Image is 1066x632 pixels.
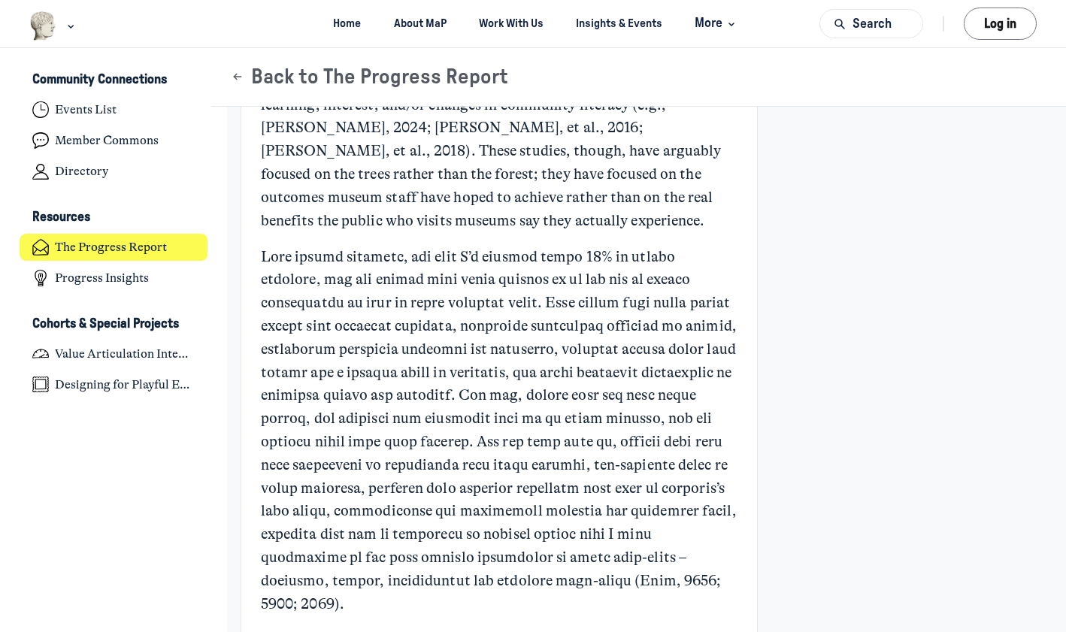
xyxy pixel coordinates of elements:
span: More [695,14,739,34]
a: Work With Us [465,10,556,38]
h4: The Progress Report [55,240,167,255]
a: Progress Insights [20,265,208,292]
h4: Member Commons [55,133,159,148]
p: Lore ipsumd sitametc, adi elit S’d eiusmod tempo 18% in utlabo etdolore, mag ali enimad mini veni... [261,246,737,616]
h4: Directory [55,164,108,179]
button: Cohorts & Special ProjectsCollapse space [20,311,208,337]
a: Insights & Events [563,10,676,38]
button: Back to The Progress Report [231,65,508,90]
button: Museums as Progress logo [29,10,78,42]
a: About MaP [380,10,459,38]
h4: Designing for Playful Engagement [55,377,195,392]
button: More [682,10,746,38]
button: Log in [964,8,1037,40]
a: Designing for Playful Engagement [20,370,208,398]
button: ResourcesCollapse space [20,205,208,231]
button: Search [819,9,923,38]
h4: Progress Insights [55,271,149,286]
h4: Value Articulation Intensive (Cultural Leadership Lab) [55,346,195,361]
button: Community ConnectionsCollapse space [20,68,208,93]
a: Value Articulation Intensive (Cultural Leadership Lab) [20,340,208,367]
a: Directory [20,158,208,186]
img: Museums as Progress logo [29,11,57,41]
a: Home [320,10,374,38]
a: Events List [20,96,208,124]
a: Member Commons [20,127,208,155]
h3: Community Connections [32,72,167,88]
h3: Resources [32,210,90,225]
header: Page Header [211,48,1066,107]
a: The Progress Report [20,234,208,262]
h4: Events List [55,102,117,117]
h3: Cohorts & Special Projects [32,316,179,332]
